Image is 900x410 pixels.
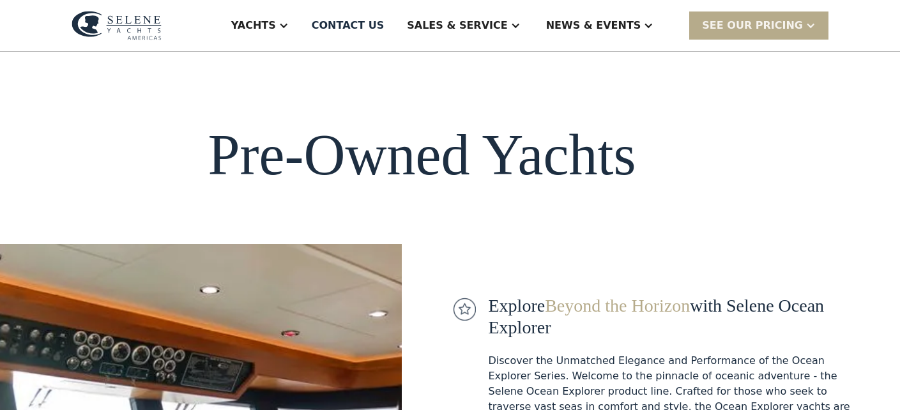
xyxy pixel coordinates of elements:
img: logo [72,11,162,40]
h1: Pre-Owned Yachts [208,123,636,186]
div: SEE Our Pricing [689,11,828,39]
div: Sales & Service [407,18,507,33]
img: icon [453,298,476,321]
div: Explore with Selene Ocean Explorer [489,295,855,338]
div: Contact US [312,18,385,33]
div: News & EVENTS [546,18,641,33]
div: Yachts [231,18,276,33]
div: SEE Our Pricing [702,18,803,33]
span: Beyond the Horizon [545,296,690,315]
